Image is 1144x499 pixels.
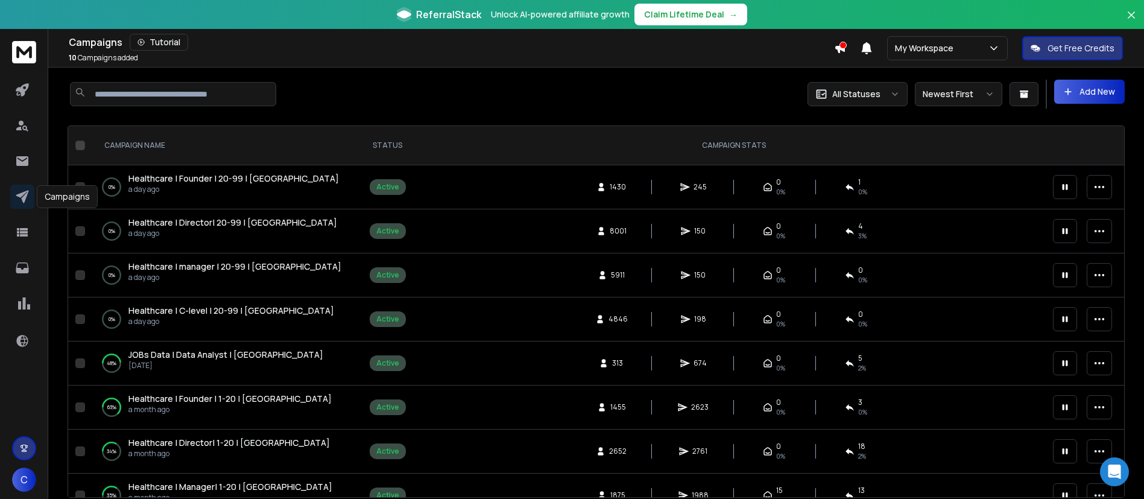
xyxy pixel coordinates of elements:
p: My Workspace [895,42,958,54]
span: 2761 [692,447,707,456]
button: C [12,468,36,492]
p: a month ago [128,405,332,415]
div: Active [376,270,399,280]
span: 0 [858,310,863,319]
div: Campaigns [69,34,834,51]
td: 0%Healthcare | manager | 20-99 | [GEOGRAPHIC_DATA]a day ago [90,253,353,297]
span: Healthcare | Director| 1-20 | [GEOGRAPHIC_DATA] [128,437,330,448]
span: 150 [694,270,706,280]
span: 5 [858,354,862,363]
div: Active [376,447,399,456]
a: Healthcare | C-level | 20-99 | [GEOGRAPHIC_DATA] [128,305,334,317]
a: Healthcare | Director| 1-20 | [GEOGRAPHIC_DATA] [128,437,330,449]
span: 0% [776,275,785,285]
td: 0%Healthcare | Founder | 20-99 | [GEOGRAPHIC_DATA]a day ago [90,165,353,209]
span: 198 [694,314,706,324]
a: JOBs Data | Data Analyst | [GEOGRAPHIC_DATA] [128,349,323,361]
p: a day ago [128,185,339,194]
td: 0%Healthcare | Director| 20-99 | [GEOGRAPHIC_DATA]a day ago [90,209,353,253]
span: 150 [694,226,706,236]
div: Open Intercom Messenger [1100,457,1129,486]
span: 0 [776,442,781,451]
span: Healthcare | Manager| 1-20 | [GEOGRAPHIC_DATA] [128,481,332,492]
span: 2 % [858,363,866,373]
span: 0 [858,265,863,275]
p: 48 % [107,357,116,369]
div: Active [376,182,399,192]
td: 34%Healthcare | Director| 1-20 | [GEOGRAPHIC_DATA]a month ago [90,430,353,474]
td: 48%JOBs Data | Data Analyst | [GEOGRAPHIC_DATA][DATE] [90,342,353,386]
div: Campaigns [37,185,98,208]
span: Healthcare | Founder | 1-20 | [GEOGRAPHIC_DATA] [128,393,332,404]
a: Healthcare | manager | 20-99 | [GEOGRAPHIC_DATA] [128,261,341,273]
button: Get Free Credits [1022,36,1123,60]
th: CAMPAIGN NAME [90,126,353,165]
p: Campaigns added [69,53,138,63]
span: 245 [694,182,707,192]
span: 313 [612,358,624,368]
span: 5911 [611,270,625,280]
span: Healthcare | Founder | 20-99 | [GEOGRAPHIC_DATA] [128,173,339,184]
span: 0% [776,231,785,241]
span: 4846 [608,314,628,324]
span: Healthcare | manager | 20-99 | [GEOGRAPHIC_DATA] [128,261,341,272]
span: 0% [776,187,785,197]
span: JOBs Data | Data Analyst | [GEOGRAPHIC_DATA] [128,349,323,360]
span: 0 [776,265,781,275]
td: 0%Healthcare | C-level | 20-99 | [GEOGRAPHIC_DATA]a day ago [90,297,353,342]
span: 0% [776,451,785,461]
span: 0% [776,363,785,373]
span: 3 [858,398,862,407]
button: Close banner [1123,7,1139,36]
span: 13 [858,486,865,495]
th: STATUS [353,126,422,165]
p: a day ago [128,273,341,282]
p: a day ago [128,229,337,238]
span: 1430 [610,182,626,192]
button: Add New [1054,80,1125,104]
div: Active [376,226,399,236]
span: → [729,8,738,21]
span: Healthcare | C-level | 20-99 | [GEOGRAPHIC_DATA] [128,305,334,316]
a: Healthcare | Manager| 1-20 | [GEOGRAPHIC_DATA] [128,481,332,493]
span: 0 % [858,275,867,285]
p: Unlock AI-powered affiliate growth [491,8,630,21]
span: 1455 [610,402,626,412]
p: 0 % [109,181,115,193]
button: Claim Lifetime Deal→ [634,4,747,25]
span: 0% [776,407,785,417]
span: ReferralStack [416,7,481,22]
p: All Statuses [832,88,880,100]
span: 0 [776,310,781,319]
span: 8001 [610,226,627,236]
span: 3 % [858,231,867,241]
p: 34 % [107,445,116,457]
span: 0 % [858,187,867,197]
span: 1 [858,177,861,187]
p: Get Free Credits [1048,42,1114,54]
p: 0 % [109,269,115,281]
button: Tutorial [130,34,188,51]
span: 2 % [858,451,866,461]
p: [DATE] [128,361,323,370]
span: 18 [858,442,865,451]
p: a month ago [128,449,330,459]
span: 15 [776,486,783,495]
div: Active [376,402,399,412]
a: Healthcare | Director| 20-99 | [GEOGRAPHIC_DATA] [128,217,337,229]
p: 0 % [109,313,115,325]
span: 2652 [609,447,627,456]
span: 0 [776,221,781,231]
p: 63 % [107,401,116,413]
span: 674 [694,358,707,368]
td: 63%Healthcare | Founder | 1-20 | [GEOGRAPHIC_DATA]a month ago [90,386,353,430]
p: a day ago [128,317,334,326]
div: Active [376,358,399,368]
span: 4 [858,221,863,231]
span: 0 [776,354,781,363]
span: Healthcare | Director| 20-99 | [GEOGRAPHIC_DATA] [128,217,337,228]
span: 0% [776,319,785,329]
span: 0 [776,398,781,407]
button: Newest First [915,82,1002,106]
